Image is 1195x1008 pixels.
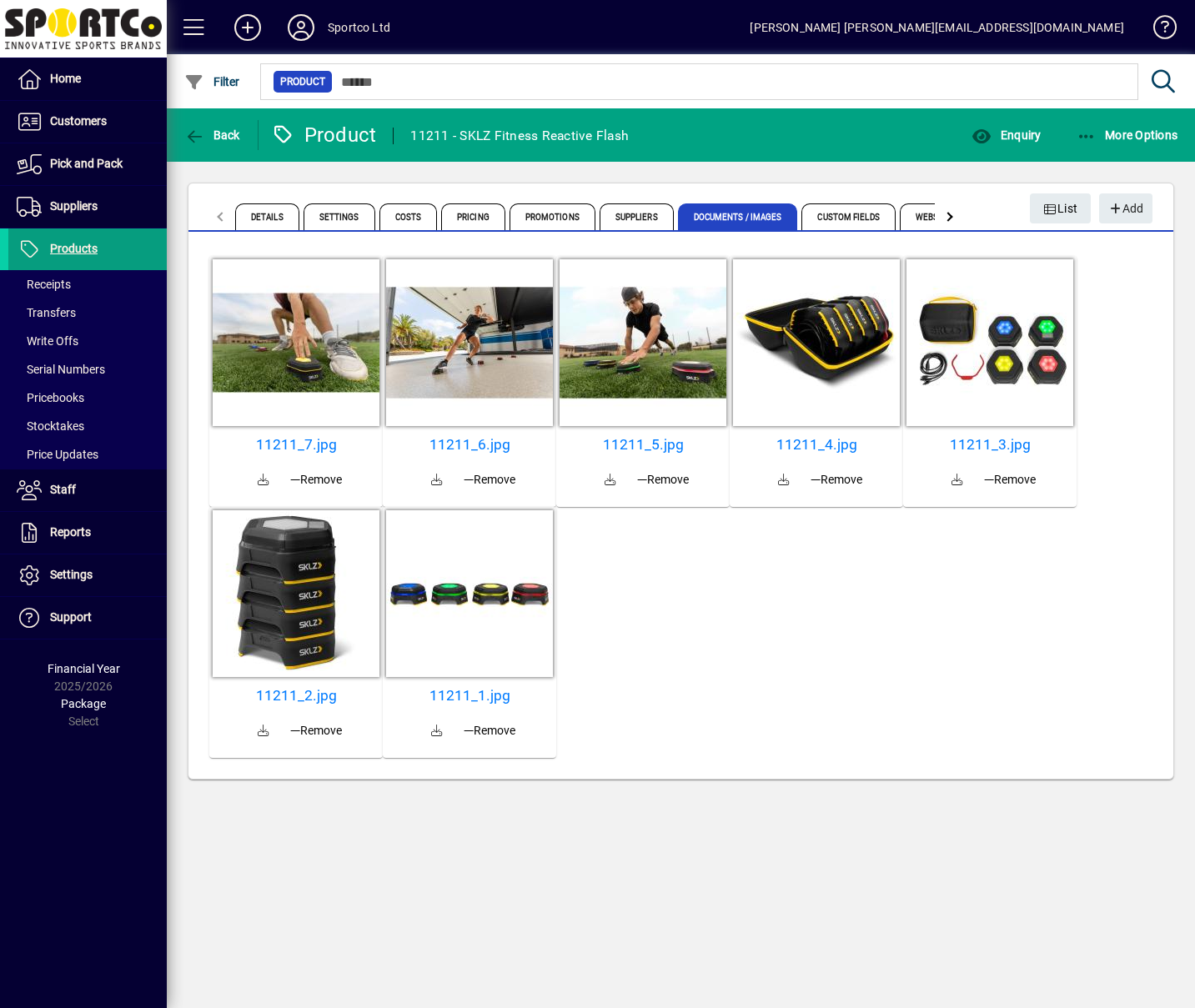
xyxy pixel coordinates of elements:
a: Stocktakes [8,412,167,440]
span: Suppliers [600,203,674,230]
app-page-header-button: Back [167,120,259,150]
span: Custom Fields [801,203,895,230]
span: Remove [290,722,342,740]
span: Back [184,128,240,142]
a: Pick and Pack [8,143,167,185]
button: Back [180,120,244,150]
span: Promotions [510,203,595,230]
button: Remove [630,464,695,494]
span: More Options [1077,128,1178,142]
span: Website [900,203,967,230]
span: Pick and Pack [50,157,123,170]
span: Home [50,72,81,85]
a: Serial Numbers [8,355,167,384]
a: Transfers [8,298,167,327]
a: Staff [8,469,167,511]
button: Remove [284,715,349,745]
span: Pricebooks [17,391,84,404]
a: 11211_5.jpg [563,436,723,454]
span: Transfers [17,306,76,319]
a: Download [417,460,457,500]
button: Enquiry [967,120,1045,150]
a: Reports [8,512,167,554]
span: Remove [984,471,1036,489]
a: Home [8,58,167,100]
button: More Options [1072,120,1182,150]
span: Financial Year [48,662,120,675]
span: Settings [304,203,375,230]
div: Product [271,122,377,148]
a: Suppliers [8,186,167,228]
span: Costs [379,203,438,230]
a: Download [417,711,457,751]
a: Settings [8,554,167,596]
span: Products [50,242,98,255]
button: Add [221,13,274,43]
a: Pricebooks [8,384,167,412]
a: 11211_2.jpg [216,687,376,705]
span: Package [61,697,106,710]
span: Details [235,203,299,230]
button: Add [1099,193,1152,223]
button: Filter [180,67,244,97]
a: Download [590,460,630,500]
a: 11211_3.jpg [910,436,1070,454]
span: Stocktakes [17,419,84,433]
span: Write Offs [17,334,78,348]
span: Pricing [441,203,505,230]
button: Remove [284,464,349,494]
span: Remove [637,471,689,489]
button: Remove [804,464,869,494]
a: Download [764,460,804,500]
div: 11211 - SKLZ Fitness Reactive Flash [410,123,629,149]
span: Reports [50,525,91,539]
span: Add [1107,195,1143,223]
span: Documents / Images [678,203,798,230]
span: Price Updates [17,448,98,461]
span: Serial Numbers [17,363,105,376]
button: Remove [457,464,522,494]
span: Receipts [17,278,71,291]
span: Enquiry [972,128,1041,142]
a: Download [937,460,977,500]
a: Write Offs [8,327,167,355]
span: Remove [464,722,515,740]
span: Filter [184,75,240,88]
span: Support [50,610,92,624]
span: Settings [50,568,93,581]
span: Remove [464,471,515,489]
div: [PERSON_NAME] [PERSON_NAME][EMAIL_ADDRESS][DOMAIN_NAME] [750,14,1124,41]
span: Suppliers [50,199,98,213]
span: Product [280,73,325,90]
span: Staff [50,483,76,496]
a: Price Updates [8,440,167,469]
a: Receipts [8,270,167,298]
span: Remove [811,471,862,489]
a: Support [8,597,167,639]
div: Sportco Ltd [328,14,390,41]
a: Download [244,460,284,500]
span: List [1043,195,1078,223]
a: 11211_6.jpg [389,436,550,454]
button: Remove [977,464,1042,494]
a: 11211_7.jpg [216,436,376,454]
a: Customers [8,101,167,143]
button: Remove [457,715,522,745]
a: Knowledge Base [1141,3,1174,58]
button: Profile [274,13,328,43]
a: Download [244,711,284,751]
span: Remove [290,471,342,489]
button: List [1030,193,1092,223]
a: 11211_1.jpg [389,687,550,705]
span: Customers [50,114,107,128]
a: 11211_4.jpg [736,436,896,454]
